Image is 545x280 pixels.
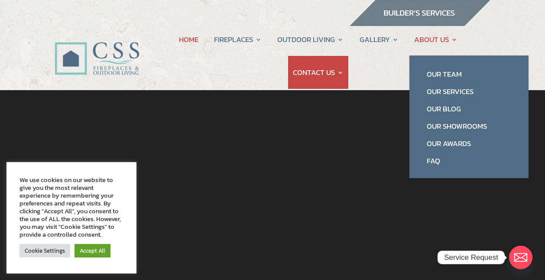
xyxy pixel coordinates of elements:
a: Our Showrooms [418,117,520,135]
a: Cookie Settings [19,244,70,257]
a: ABOUT US [414,23,457,56]
a: builder services construction supply [349,18,490,29]
div: We use cookies on our website to give you the most relevant experience by remembering your prefer... [19,176,123,238]
a: FIREPLACES [214,23,262,56]
a: FAQ [418,152,520,169]
a: Our Services [418,83,520,100]
a: Email [509,246,532,269]
a: GALLERY [360,23,399,56]
a: OUTDOOR LIVING [277,23,344,56]
a: CONTACT US [293,56,344,89]
a: HOME [179,23,198,56]
img: CSS Fireplaces & Outdoor Living (Formerly Construction Solutions & Supply)- Jacksonville Ormond B... [55,19,139,79]
a: Our Blog [418,100,520,117]
a: Accept All [75,244,110,257]
a: Our Awards [418,135,520,152]
a: Our Team [418,65,520,83]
